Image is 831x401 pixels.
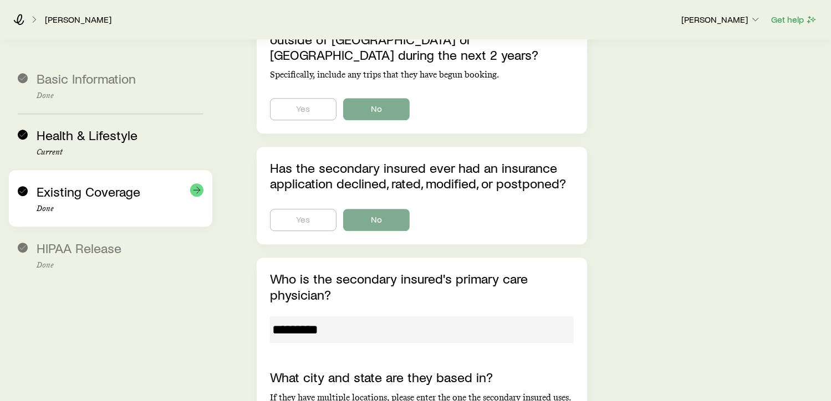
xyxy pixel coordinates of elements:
p: Done [37,261,203,270]
p: Specifically, include any trips that they have begun booking. [270,69,574,80]
a: [PERSON_NAME] [44,14,112,25]
p: [PERSON_NAME] [681,14,761,25]
p: Current [37,148,203,157]
label: Who is the secondary insured's primary care physician? [270,270,528,302]
label: What city and state are they based in? [270,369,493,385]
p: Done [37,91,203,100]
span: Basic Information [37,70,136,86]
p: Does the secondary insured plan to travel or live outside of [GEOGRAPHIC_DATA] or [GEOGRAPHIC_DAT... [270,16,574,63]
span: Existing Coverage [37,183,140,199]
button: Yes [270,98,337,120]
p: Has the secondary insured ever had an insurance application declined, rated, modified, or postponed? [270,160,574,191]
button: Yes [270,209,337,231]
span: HIPAA Release [37,240,121,256]
button: Get help [771,13,818,26]
span: Health & Lifestyle [37,127,137,143]
button: No [343,209,410,231]
button: [PERSON_NAME] [681,13,762,27]
button: No [343,98,410,120]
p: Done [37,204,203,213]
